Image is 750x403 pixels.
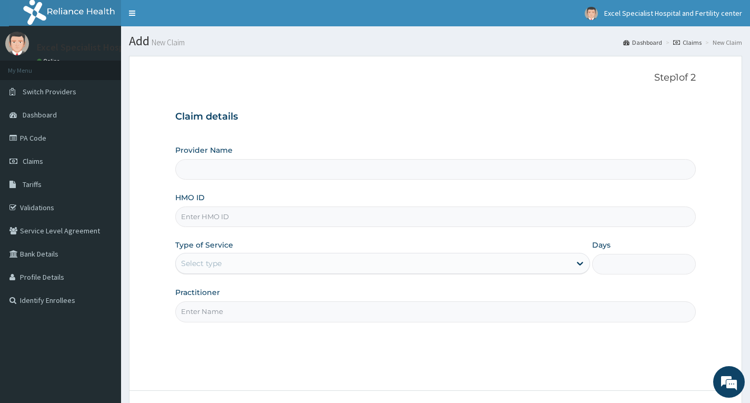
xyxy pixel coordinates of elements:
a: Claims [673,38,702,47]
p: Step 1 of 2 [175,72,696,84]
a: Online [37,57,62,65]
span: Excel Specialist Hospital and Fertility center [604,8,742,18]
img: User Image [585,7,598,20]
div: Select type [181,258,222,269]
input: Enter HMO ID [175,207,696,227]
label: HMO ID [175,192,205,203]
label: Type of Service [175,240,233,250]
p: Excel Specialist Hospital and Fertility center [37,43,221,52]
label: Days [592,240,611,250]
h1: Add [129,34,742,48]
span: Switch Providers [23,87,76,96]
span: Dashboard [23,110,57,120]
span: Claims [23,156,43,166]
label: Practitioner [175,287,220,298]
label: Provider Name [175,145,233,155]
input: Enter Name [175,301,696,322]
small: New Claim [149,38,185,46]
img: User Image [5,32,29,55]
li: New Claim [703,38,742,47]
a: Dashboard [623,38,662,47]
span: Tariffs [23,180,42,189]
h3: Claim details [175,111,696,123]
